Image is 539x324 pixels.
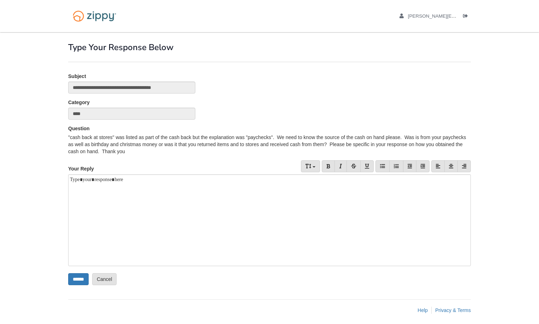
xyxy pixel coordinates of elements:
a: Underline [360,160,374,172]
img: Logo [68,7,121,25]
a: Align Right (Ctrl/Cmd+R) [457,160,471,172]
a: Bold (Ctrl/Cmd+B) [322,160,335,172]
a: Font Size [301,160,320,172]
h1: Type Your Response Below [68,43,471,52]
a: Strikethrough [346,160,361,172]
a: Help [417,307,428,313]
a: Italic (Ctrl/Cmd+I) [334,160,347,172]
a: Privacy & Terms [435,307,471,313]
label: Subject [68,73,86,80]
a: Log out [463,13,471,20]
a: Indent (Tab) [416,160,430,172]
label: Question [68,125,90,132]
label: Your Reply [68,160,94,172]
a: Reduce indent (Shift+Tab) [403,160,416,172]
a: Number list [389,160,403,172]
a: Cancel [92,273,117,285]
a: Center (Ctrl/Cmd+E) [444,160,458,172]
a: Align Left (Ctrl/Cmd+L) [431,160,445,172]
label: Category [68,99,90,106]
div: "cash back at stores" was listed as part of the cash back but the explanation was "paychecks". We... [68,134,471,155]
a: Bullet list [375,160,390,172]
